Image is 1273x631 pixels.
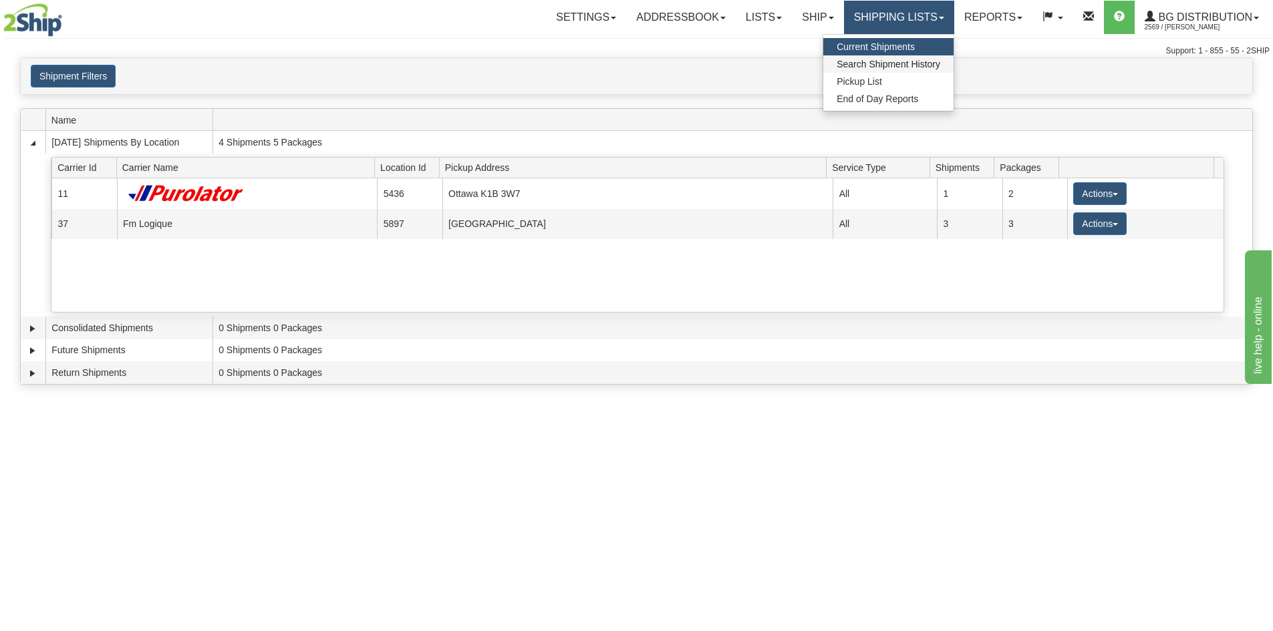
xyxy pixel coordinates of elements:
[936,157,994,178] span: Shipments
[51,209,116,239] td: 37
[833,209,937,239] td: All
[823,73,954,90] a: Pickup List
[546,1,626,34] a: Settings
[123,184,249,202] img: Purolator
[1145,21,1245,34] span: 2569 / [PERSON_NAME]
[377,178,442,208] td: 5436
[1135,1,1269,34] a: BG Distribution 2569 / [PERSON_NAME]
[1073,182,1127,205] button: Actions
[122,157,375,178] span: Carrier Name
[832,157,930,178] span: Service Type
[937,178,1002,208] td: 1
[837,41,915,52] span: Current Shipments
[823,55,954,73] a: Search Shipment History
[213,317,1252,339] td: 0 Shipments 0 Packages
[837,59,940,69] span: Search Shipment History
[117,209,378,239] td: Fm Logique
[1155,11,1252,23] span: BG Distribution
[736,1,792,34] a: Lists
[45,361,213,384] td: Return Shipments
[31,65,116,87] button: Shipment Filters
[26,322,39,335] a: Expand
[1073,212,1127,235] button: Actions
[1242,247,1272,383] iframe: chat widget
[1002,209,1067,239] td: 3
[844,1,954,34] a: Shipping lists
[954,1,1032,34] a: Reports
[45,317,213,339] td: Consolidated Shipments
[26,136,39,150] a: Collapse
[51,178,116,208] td: 11
[442,178,833,208] td: Ottawa K1B 3W7
[792,1,843,34] a: Ship
[445,157,827,178] span: Pickup Address
[823,38,954,55] a: Current Shipments
[3,3,62,37] img: logo2569.jpg
[377,209,442,239] td: 5897
[51,110,213,130] span: Name
[57,157,116,178] span: Carrier Id
[837,76,882,87] span: Pickup List
[213,339,1252,362] td: 0 Shipments 0 Packages
[1000,157,1058,178] span: Packages
[213,131,1252,154] td: 4 Shipments 5 Packages
[26,367,39,380] a: Expand
[1002,178,1067,208] td: 2
[937,209,1002,239] td: 3
[823,90,954,108] a: End of Day Reports
[10,8,124,24] div: live help - online
[837,93,918,104] span: End of Day Reports
[442,209,833,239] td: [GEOGRAPHIC_DATA]
[380,157,439,178] span: Location Id
[26,344,39,357] a: Expand
[626,1,736,34] a: Addressbook
[45,339,213,362] td: Future Shipments
[213,361,1252,384] td: 0 Shipments 0 Packages
[3,45,1270,57] div: Support: 1 - 855 - 55 - 2SHIP
[833,178,937,208] td: All
[45,131,213,154] td: [DATE] Shipments By Location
